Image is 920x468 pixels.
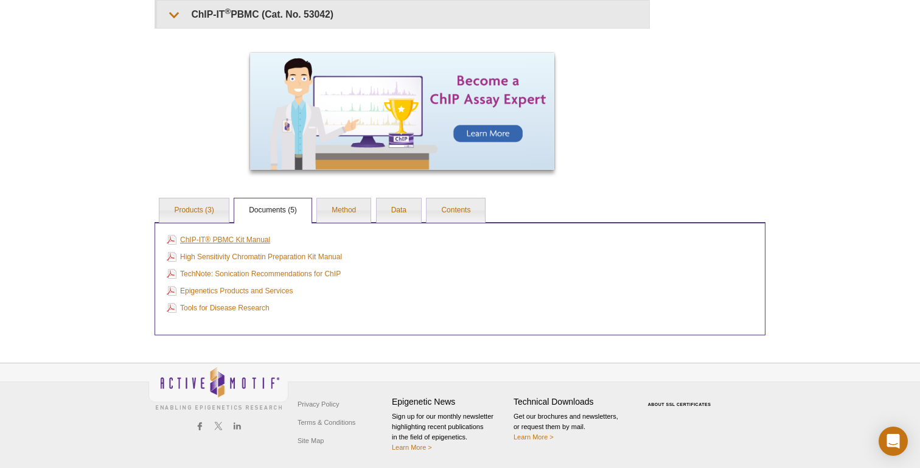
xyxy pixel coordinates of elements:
[317,198,371,223] a: Method
[392,444,432,451] a: Learn More >
[392,411,507,453] p: Sign up for our monthly newsletter highlighting recent publications in the field of epigenetics.
[167,267,341,281] a: TechNote: Sonication Recommendations for ChIP
[648,402,711,407] a: ABOUT SSL CERTIFICATES
[377,198,421,223] a: Data
[294,413,358,431] a: Terms & Conditions
[234,198,312,223] a: Documents (5)
[157,1,649,28] summary: ChIP-IT®PBMC (Cat. No. 53042)
[225,7,231,16] sup: ®
[514,397,629,407] h4: Technical Downloads
[635,385,727,411] table: Click to Verify - This site chose Symantec SSL for secure e-commerce and confidential communicati...
[392,397,507,407] h4: Epigenetic News
[167,233,270,246] a: ChIP-IT® PBMC Kit Manual
[879,427,908,456] div: Open Intercom Messenger
[167,301,270,315] a: Tools for Disease Research
[159,198,228,223] a: Products (3)
[294,431,327,450] a: Site Map
[250,53,554,170] img: Become a ChIP Assay Expert
[148,363,288,413] img: Active Motif,
[514,411,629,442] p: Get our brochures and newsletters, or request them by mail.
[167,250,342,264] a: High Sensitivity Chromatin Preparation Kit Manual
[427,198,485,223] a: Contents
[294,395,342,413] a: Privacy Policy
[167,284,293,298] a: Epigenetics Products and Services
[514,433,554,441] a: Learn More >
